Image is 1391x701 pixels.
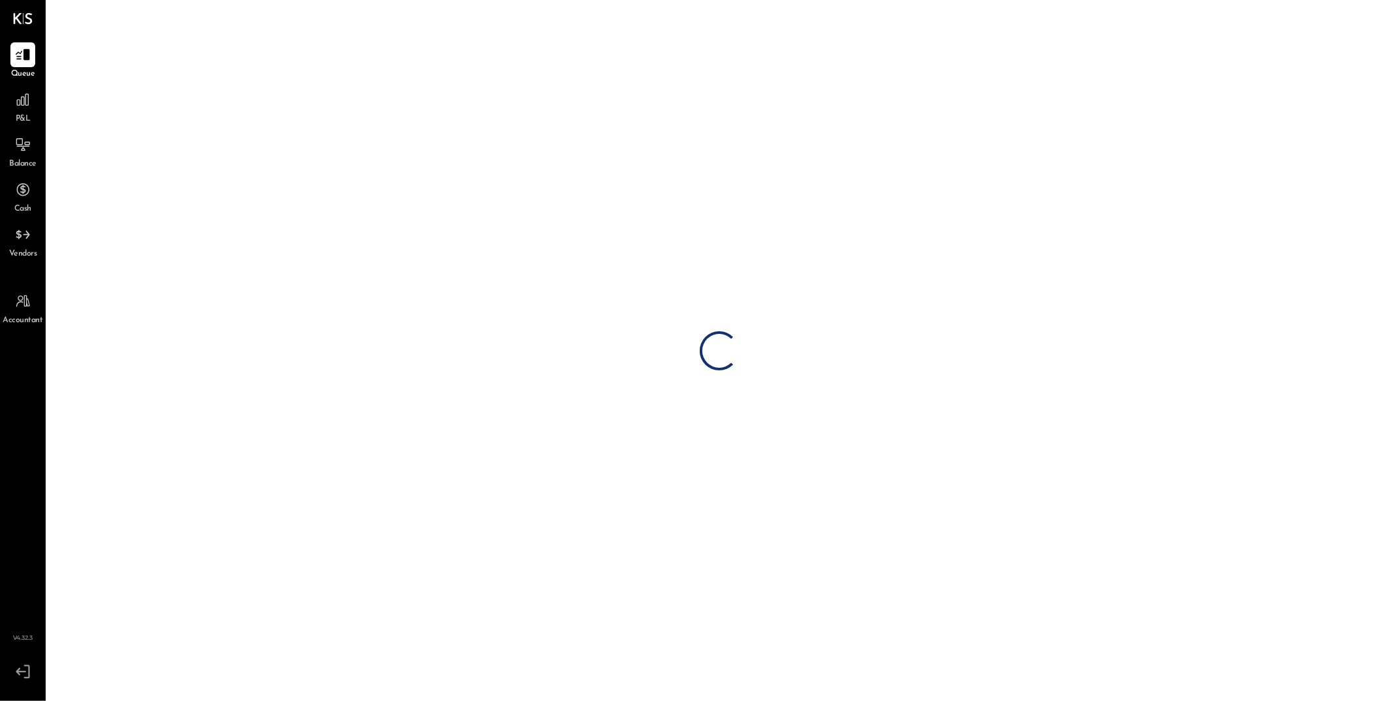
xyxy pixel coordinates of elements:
[1,132,45,170] a: Balance
[16,113,31,125] span: P&L
[9,248,37,260] span: Vendors
[1,289,45,327] a: Accountant
[1,87,45,125] a: P&L
[3,315,43,327] span: Accountant
[9,158,37,170] span: Balance
[11,68,35,80] span: Queue
[1,177,45,215] a: Cash
[1,42,45,80] a: Queue
[1,222,45,260] a: Vendors
[14,203,31,215] span: Cash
